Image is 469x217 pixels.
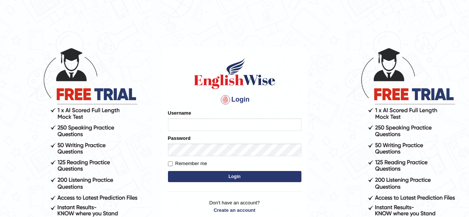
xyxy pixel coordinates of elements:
[192,57,277,90] img: Logo of English Wise sign in for intelligent practice with AI
[168,135,191,142] label: Password
[168,207,301,214] a: Create an account
[168,160,207,167] label: Remember me
[168,94,301,106] h4: Login
[168,161,173,166] input: Remember me
[168,109,191,116] label: Username
[168,171,301,182] button: Login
